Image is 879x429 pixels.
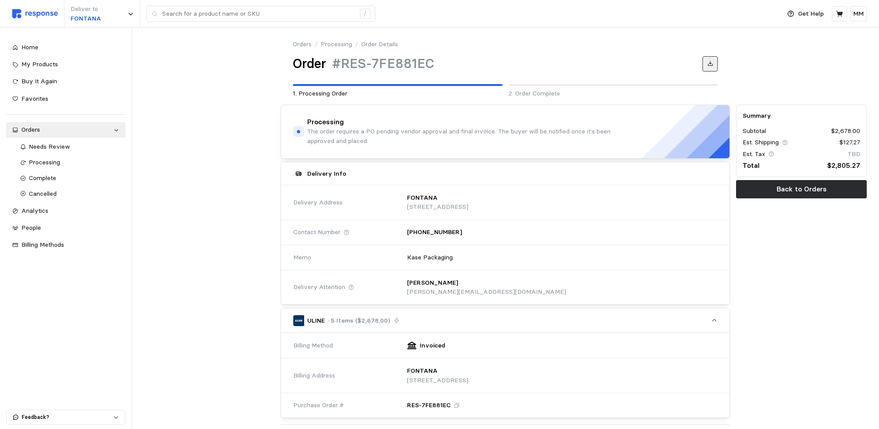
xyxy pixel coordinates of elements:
[281,308,730,333] button: ULINE· 5 Items ($2,678.00)
[743,150,765,159] p: Est. Tax
[407,366,438,376] p: FONTANA
[293,341,333,351] span: Billing Method
[782,6,829,22] button: Get Help
[743,160,760,171] p: Total
[827,160,860,171] p: $2,805.27
[848,150,860,159] p: TBD
[281,333,730,418] div: ULINE· 5 Items ($2,678.00)
[332,55,434,72] h1: #RES-7FE881EC
[321,40,352,49] a: Processing
[21,224,41,232] span: People
[293,283,345,292] span: Delivery Attention
[839,138,860,147] p: $127.27
[12,9,58,18] img: svg%3e
[71,14,101,24] p: FONTANA
[293,89,502,99] p: 1. Processing Order
[22,413,113,421] p: Feedback?
[6,57,126,72] a: My Products
[6,74,126,89] a: Buy It Again
[29,143,71,150] span: Needs Review
[71,4,101,14] p: Deliver to
[6,40,126,55] a: Home
[14,155,126,170] a: Processing
[307,127,611,146] p: The order requires a PO pending vendor approval and final invoice. The buyer will be notified onc...
[29,190,57,197] span: Cancelled
[407,401,451,410] p: RES-7FE881EC
[293,198,343,208] span: Delivery Address
[14,139,126,155] a: Needs Review
[293,371,335,381] span: Billing Address
[29,174,57,182] span: Complete
[355,40,358,49] p: /
[308,316,325,326] p: ULINE
[307,117,344,127] h4: Processing
[21,241,64,249] span: Billing Methods
[6,237,126,253] a: Billing Methods
[743,126,766,136] p: Subtotal
[162,6,355,22] input: Search for a product name or SKU
[407,228,462,237] p: [PHONE_NUMBER]
[831,126,860,136] p: $2,678.00
[853,9,864,19] p: MM
[293,253,311,262] span: Memo
[6,122,126,138] a: Orders
[6,91,126,107] a: Favorites
[6,220,126,236] a: People
[743,138,779,147] p: Est. Shipping
[307,169,346,178] h5: Delivery Info
[407,278,458,288] p: [PERSON_NAME]
[360,9,370,19] div: /
[21,95,48,102] span: Favorites
[328,316,390,326] p: · 5 Items ($2,678.00)
[21,43,38,51] span: Home
[509,89,718,99] p: 2. Order Complete
[293,55,326,72] h1: Order
[736,180,867,198] button: Back to Orders
[420,341,445,351] p: Invoiced
[21,60,58,68] span: My Products
[6,203,126,219] a: Analytics
[29,158,61,166] span: Processing
[798,9,824,19] p: Get Help
[293,40,312,49] a: Orders
[407,202,468,212] p: [STREET_ADDRESS]
[407,287,566,297] p: [PERSON_NAME][EMAIL_ADDRESS][DOMAIN_NAME]
[361,40,398,49] p: Order Details
[14,170,126,186] a: Complete
[743,111,860,120] h5: Summary
[315,40,318,49] p: /
[407,253,453,262] p: Kase Packaging
[777,184,827,194] p: Back to Orders
[293,228,340,237] span: Contact Number
[7,410,125,424] button: Feedback?
[21,125,110,135] div: Orders
[21,207,48,214] span: Analytics
[14,186,126,202] a: Cancelled
[21,77,57,85] span: Buy It Again
[850,6,867,21] button: MM
[293,401,344,410] span: Purchase Order #
[407,376,468,385] p: [STREET_ADDRESS]
[407,193,438,203] p: FONTANA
